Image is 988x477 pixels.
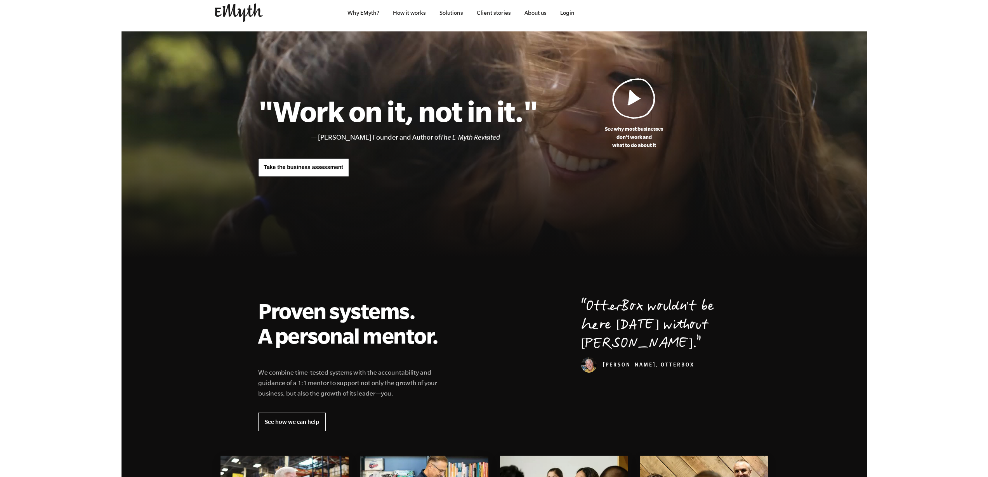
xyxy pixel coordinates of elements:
iframe: Embedded CTA [607,4,688,21]
cite: [PERSON_NAME], OtterBox [581,363,695,369]
i: The E-Myth Revisited [440,133,500,141]
p: We combine time-tested systems with the accountability and guidance of a 1:1 mentor to support no... [258,367,448,399]
div: Chat-Widget [949,440,988,477]
p: OtterBox wouldn't be here [DATE] without [PERSON_NAME]. [581,298,730,354]
img: Play Video [612,78,656,119]
h2: Proven systems. A personal mentor. [258,298,448,348]
p: See why most businesses don't work and what to do about it [538,125,730,149]
a: See why most businessesdon't work andwhat to do about it [538,78,730,149]
img: EMyth [215,3,263,22]
img: Curt Richardson, OtterBox [581,357,597,373]
a: See how we can help [258,413,326,431]
span: Take the business assessment [264,164,343,170]
iframe: Embedded CTA [692,4,774,21]
li: [PERSON_NAME] Founder and Author of [318,132,538,143]
iframe: Chat Widget [949,440,988,477]
a: Take the business assessment [258,158,349,177]
h1: "Work on it, not in it." [258,94,538,128]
